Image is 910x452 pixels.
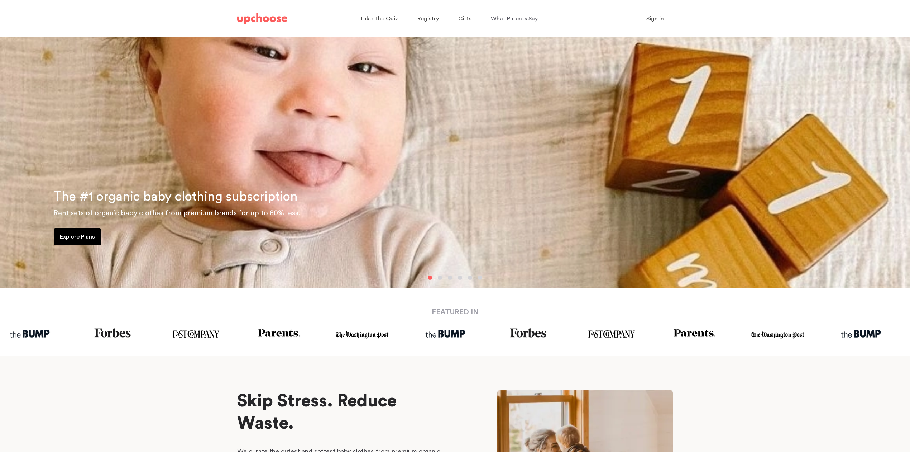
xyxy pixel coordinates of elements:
[458,12,474,26] a: Gifts
[237,13,287,24] img: UpChoose
[60,232,95,241] p: Explore Plans
[360,12,400,26] a: Take The Quiz
[432,309,479,316] strong: FEATURED IN
[417,12,441,26] a: Registry
[53,190,298,203] span: The #1 organic baby clothing subscription
[237,392,397,432] span: Skip Stress. Reduce Waste.
[491,16,538,22] span: What Parents Say
[646,16,664,22] span: Sign in
[54,228,101,245] a: Explore Plans
[237,11,287,26] a: UpChoose
[360,16,398,22] span: Take The Quiz
[491,12,540,26] a: What Parents Say
[53,207,901,219] p: Rent sets of organic baby clothes from premium brands for up to 80% less.
[458,16,471,22] span: Gifts
[637,11,673,26] button: Sign in
[417,16,439,22] span: Registry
